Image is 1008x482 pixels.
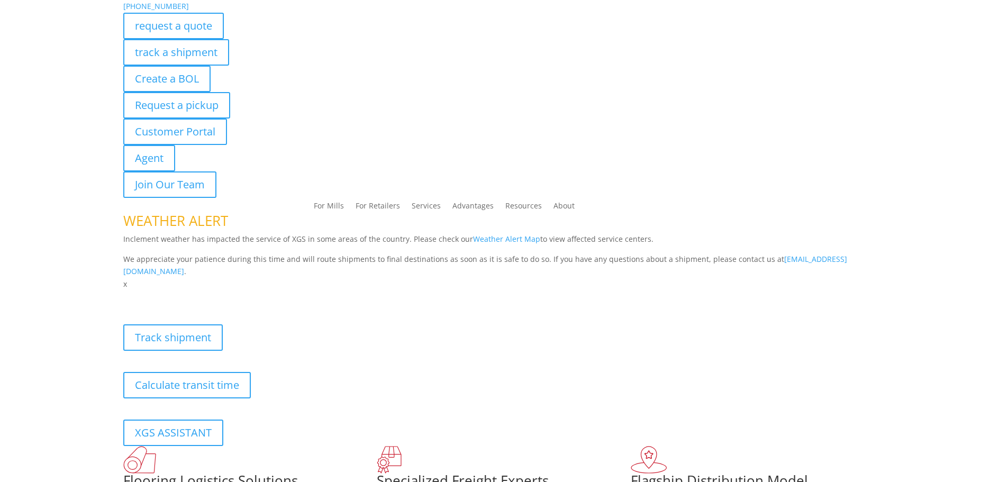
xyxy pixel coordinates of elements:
a: For Mills [314,202,344,214]
a: Calculate transit time [123,372,251,398]
a: Create a BOL [123,66,211,92]
p: Inclement weather has impacted the service of XGS in some areas of the country. Please check our ... [123,233,885,253]
a: track a shipment [123,39,229,66]
a: XGS ASSISTANT [123,420,223,446]
a: Resources [505,202,542,214]
img: xgs-icon-focused-on-flooring-red [377,446,402,474]
img: xgs-icon-flagship-distribution-model-red [631,446,667,474]
a: For Retailers [356,202,400,214]
a: Join Our Team [123,171,216,198]
a: request a quote [123,13,224,39]
span: WEATHER ALERT [123,211,228,230]
p: x [123,278,885,290]
p: We appreciate your patience during this time and will route shipments to final destinations as so... [123,253,885,278]
a: Customer Portal [123,119,227,145]
a: Advantages [452,202,494,214]
a: Track shipment [123,324,223,351]
b: Visibility, transparency, and control for your entire supply chain. [123,292,359,302]
a: Weather Alert Map [473,234,540,244]
a: About [553,202,575,214]
a: Services [412,202,441,214]
a: Request a pickup [123,92,230,119]
img: xgs-icon-total-supply-chain-intelligence-red [123,446,156,474]
a: Agent [123,145,175,171]
a: [PHONE_NUMBER] [123,1,189,11]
